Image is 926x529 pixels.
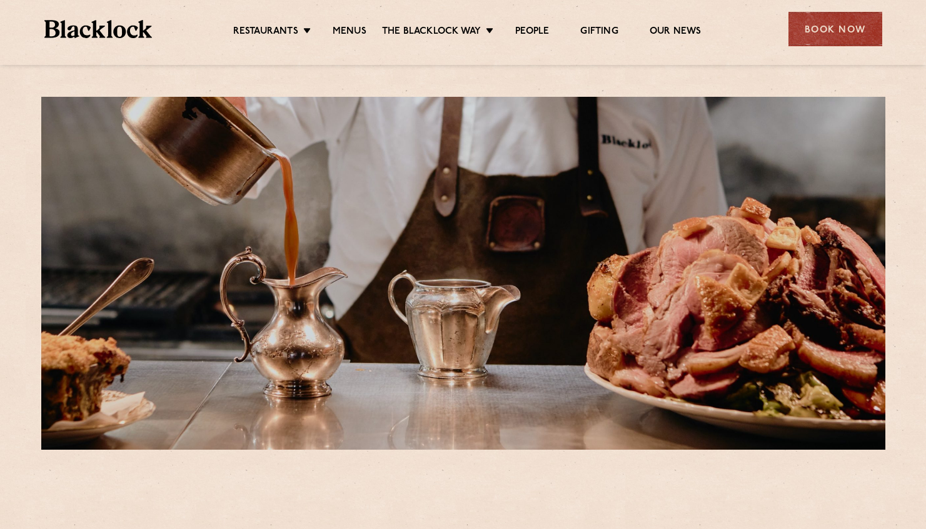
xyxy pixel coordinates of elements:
a: Our News [650,26,702,39]
a: Restaurants [233,26,298,39]
div: Book Now [788,12,882,46]
a: Gifting [580,26,618,39]
a: People [515,26,549,39]
img: BL_Textured_Logo-footer-cropped.svg [44,20,153,38]
a: Menus [333,26,366,39]
a: The Blacklock Way [382,26,481,39]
